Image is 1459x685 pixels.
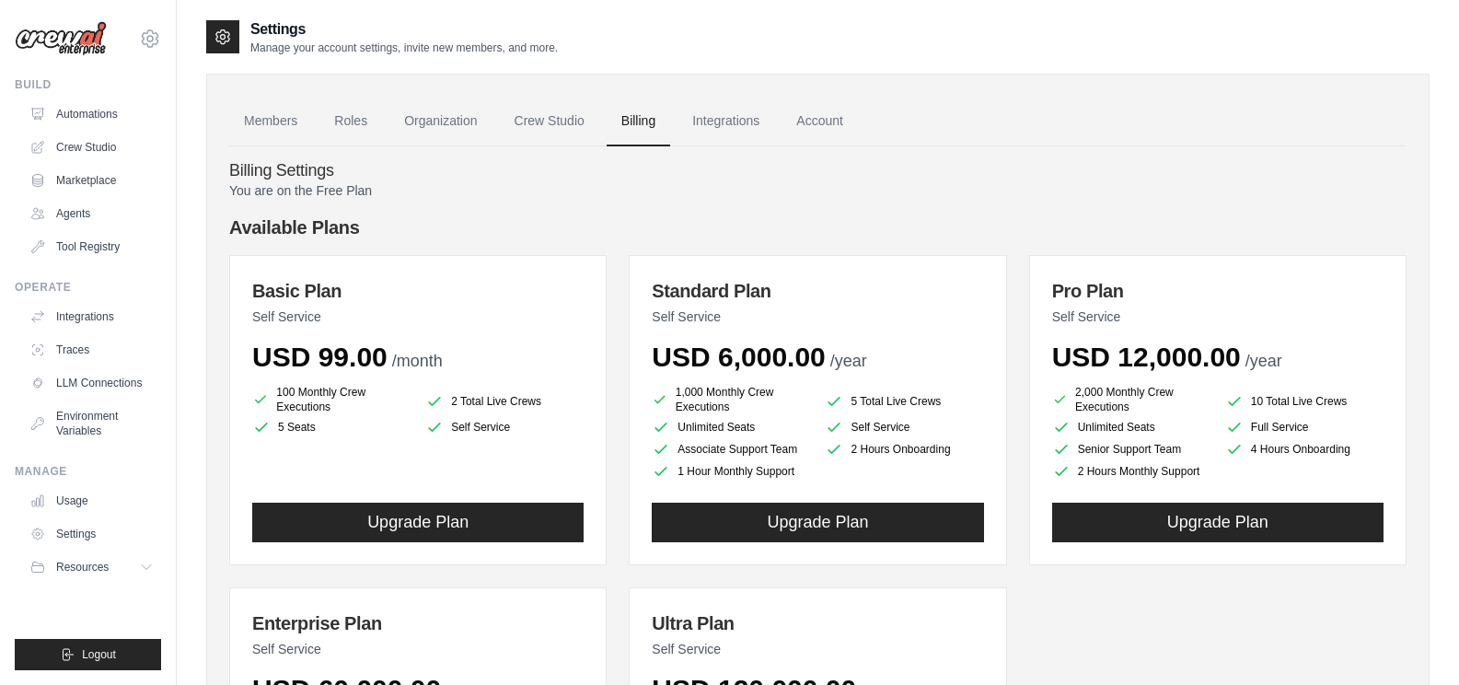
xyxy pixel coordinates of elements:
[1052,503,1384,542] button: Upgrade Plan
[22,302,161,331] a: Integrations
[250,18,558,41] h2: Settings
[652,385,810,414] li: 1,000 Monthly Crew Executions
[425,389,584,414] li: 2 Total Live Crews
[15,21,107,56] img: Logo
[22,486,161,516] a: Usage
[15,77,161,92] div: Build
[652,278,983,304] h3: Standard Plan
[15,639,161,670] button: Logout
[22,552,161,582] button: Resources
[252,342,388,372] span: USD 99.00
[22,335,161,365] a: Traces
[252,418,411,436] li: 5 Seats
[1052,278,1384,304] h3: Pro Plan
[252,385,411,414] li: 100 Monthly Crew Executions
[1052,308,1384,326] p: Self Service
[22,401,161,446] a: Environment Variables
[1052,385,1210,414] li: 2,000 Monthly Crew Executions
[319,97,382,146] a: Roles
[652,418,810,436] li: Unlimited Seats
[1052,418,1210,436] li: Unlimited Seats
[82,647,116,662] span: Logout
[250,41,558,55] p: Manage your account settings, invite new members, and more.
[22,133,161,162] a: Crew Studio
[500,97,599,146] a: Crew Studio
[22,99,161,129] a: Automations
[229,181,1407,200] p: You are on the Free Plan
[1052,342,1241,372] span: USD 12,000.00
[229,97,312,146] a: Members
[782,97,858,146] a: Account
[825,440,983,459] li: 2 Hours Onboarding
[252,278,584,304] h3: Basic Plan
[22,199,161,228] a: Agents
[652,440,810,459] li: Associate Support Team
[392,352,443,370] span: /month
[22,166,161,195] a: Marketplace
[22,232,161,261] a: Tool Registry
[652,462,810,481] li: 1 Hour Monthly Support
[22,368,161,398] a: LLM Connections
[1225,418,1384,436] li: Full Service
[1245,352,1282,370] span: /year
[15,464,161,479] div: Manage
[1225,389,1384,414] li: 10 Total Live Crews
[1052,440,1210,459] li: Senior Support Team
[229,215,1407,240] h4: Available Plans
[56,560,109,575] span: Resources
[252,610,584,636] h3: Enterprise Plan
[652,308,983,326] p: Self Service
[252,640,584,658] p: Self Service
[677,97,774,146] a: Integrations
[607,97,670,146] a: Billing
[252,503,584,542] button: Upgrade Plan
[830,352,867,370] span: /year
[652,610,983,636] h3: Ultra Plan
[1225,440,1384,459] li: 4 Hours Onboarding
[425,418,584,436] li: Self Service
[229,161,1407,181] h4: Billing Settings
[22,519,161,549] a: Settings
[652,342,825,372] span: USD 6,000.00
[1052,462,1210,481] li: 2 Hours Monthly Support
[652,503,983,542] button: Upgrade Plan
[252,308,584,326] p: Self Service
[15,280,161,295] div: Operate
[825,418,983,436] li: Self Service
[389,97,492,146] a: Organization
[652,640,983,658] p: Self Service
[825,389,983,414] li: 5 Total Live Crews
